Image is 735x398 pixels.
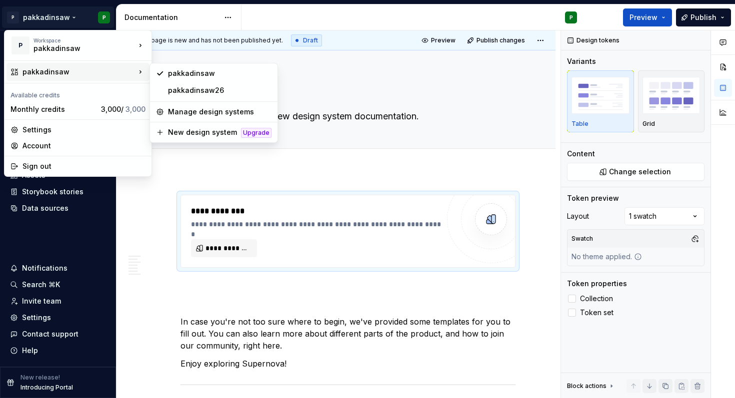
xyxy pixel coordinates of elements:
[241,128,271,138] div: Upgrade
[168,68,271,78] div: pakkadinsaw
[22,161,145,171] div: Sign out
[168,85,271,95] div: pakkadinsaw26
[22,67,135,77] div: pakkadinsaw
[11,36,29,54] div: P
[168,127,237,137] div: New design system
[125,105,145,113] span: 3,000
[101,105,145,113] span: 3,000 /
[10,104,97,114] div: Monthly credits
[33,43,118,53] div: pakkadinsaw
[168,107,271,117] div: Manage design systems
[6,85,149,101] div: Available credits
[22,125,145,135] div: Settings
[33,37,135,43] div: Workspace
[22,141,145,151] div: Account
